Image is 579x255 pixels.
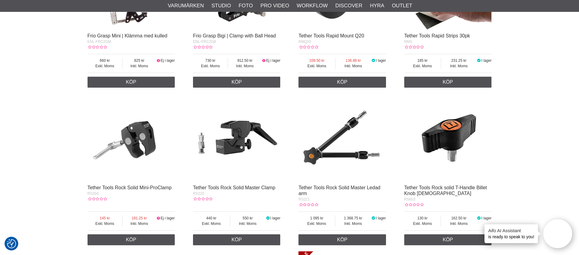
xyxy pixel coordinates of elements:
img: Tether Tools Rock solid T-Handle Billet Knob Male [404,94,492,181]
a: Köp [298,77,386,88]
a: Varumärken [168,2,204,10]
span: Inkl. Moms [230,221,266,226]
span: Ej i lager [160,58,175,63]
span: 185 [404,58,441,63]
span: I lager [270,216,280,220]
span: I lager [481,58,491,63]
span: 109.50 [298,58,335,63]
div: Kundbetyg: 0 [298,44,318,50]
a: Tether Tools Rapid Mount Q20 [298,33,364,38]
i: I lager [265,216,270,220]
span: Exkl. Moms [88,63,122,69]
span: 825 [122,58,156,63]
div: Kundbetyg: 0 [88,196,107,202]
span: Inkl. Moms [122,63,156,69]
span: 550 [230,215,266,221]
i: Ej i lager [262,58,266,63]
span: Inkl. Moms [336,63,371,69]
div: Kundbetyg: 0 [404,44,424,50]
div: Kundbetyg: 0 [88,44,107,50]
div: Kundbetyg: 0 [193,44,212,50]
span: Exkl. Moms [193,221,230,226]
span: 660 [88,58,122,63]
h4: Aifo AI Assistant [488,227,534,234]
span: 440 [193,215,230,221]
i: I lager [477,58,481,63]
span: Exkl. Moms [404,63,441,69]
a: Köp [193,234,281,245]
span: RS220 [193,191,204,196]
a: Studio [212,2,231,10]
a: Pro Video [260,2,289,10]
img: Revisit consent button [7,239,16,248]
img: Tether Tools Rock Solid Mini-ProClamp [88,94,175,181]
span: RMS [404,40,412,44]
a: Frio Grasp Mini | Klämma med kulled [88,33,167,38]
a: Köp [88,77,175,88]
span: ENL-FRC2GB [193,40,216,44]
span: RMQ20 [298,40,311,44]
div: Kundbetyg: 0 [404,202,424,208]
a: Discover [335,2,362,10]
a: Hyra [370,2,384,10]
span: RS603 [404,197,415,201]
a: Köp [298,234,386,245]
i: I lager [371,58,376,63]
span: Ej i lager [266,58,281,63]
span: Inkl. Moms [122,221,156,226]
a: Tether Tools Rock Solid Master Clamp [193,185,275,190]
span: 912.50 [228,58,262,63]
a: Tether Tools Rock Solid Master Ledad arm [298,185,380,196]
img: Tether Tools Rock Solid Master Ledad arm [298,94,386,181]
span: 1 368.75 [335,215,371,221]
span: I lager [376,58,386,63]
span: 145 [88,215,122,221]
img: Tether Tools Rock Solid Master Clamp [193,94,281,181]
span: 730 [193,58,228,63]
i: I lager [371,216,376,220]
div: Kundbetyg: 0 [193,196,212,202]
span: Exkl. Moms [298,63,335,69]
span: Exkl. Moms [88,221,122,226]
a: Workflow [297,2,328,10]
span: 162.50 [441,215,477,221]
span: I lager [481,216,491,220]
i: Ej i lager [156,216,161,220]
span: RS221 [298,197,310,201]
span: Inkl. Moms [228,63,262,69]
div: is ready to speak to you! [484,224,538,243]
span: Ej i lager [160,216,175,220]
span: ENL-FRC2GM [88,40,111,44]
a: Frio Grasp Bigi | Clamp with Ball Head [193,33,276,38]
a: Tether Tools Rapid Strips 30pk [404,33,470,38]
span: Inkl. Moms [335,221,371,226]
span: Exkl. Moms [193,63,228,69]
span: Exkl. Moms [298,221,335,226]
span: Inkl. Moms [441,63,477,69]
a: Köp [404,77,492,88]
span: 136.88 [336,58,371,63]
a: Outlet [392,2,412,10]
a: Köp [193,77,281,88]
a: Foto [239,2,253,10]
span: Exkl. Moms [404,221,441,226]
span: 181.25 [122,215,156,221]
i: I lager [477,216,481,220]
span: Inkl. Moms [441,221,477,226]
span: RS204 [88,191,99,196]
span: 130 [404,215,441,221]
button: Samtyckesinställningar [7,238,16,249]
span: 231.25 [441,58,477,63]
a: Tether Tools Rock solid T-Handle Billet Knob [DEMOGRAPHIC_DATA] [404,185,487,196]
a: Köp [404,234,492,245]
i: Ej i lager [156,58,161,63]
span: I lager [376,216,386,220]
span: 1 095 [298,215,335,221]
div: Kundbetyg: 0 [298,202,318,208]
a: Köp [88,234,175,245]
a: Tether Tools Rock Solid Mini-ProClamp [88,185,172,190]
